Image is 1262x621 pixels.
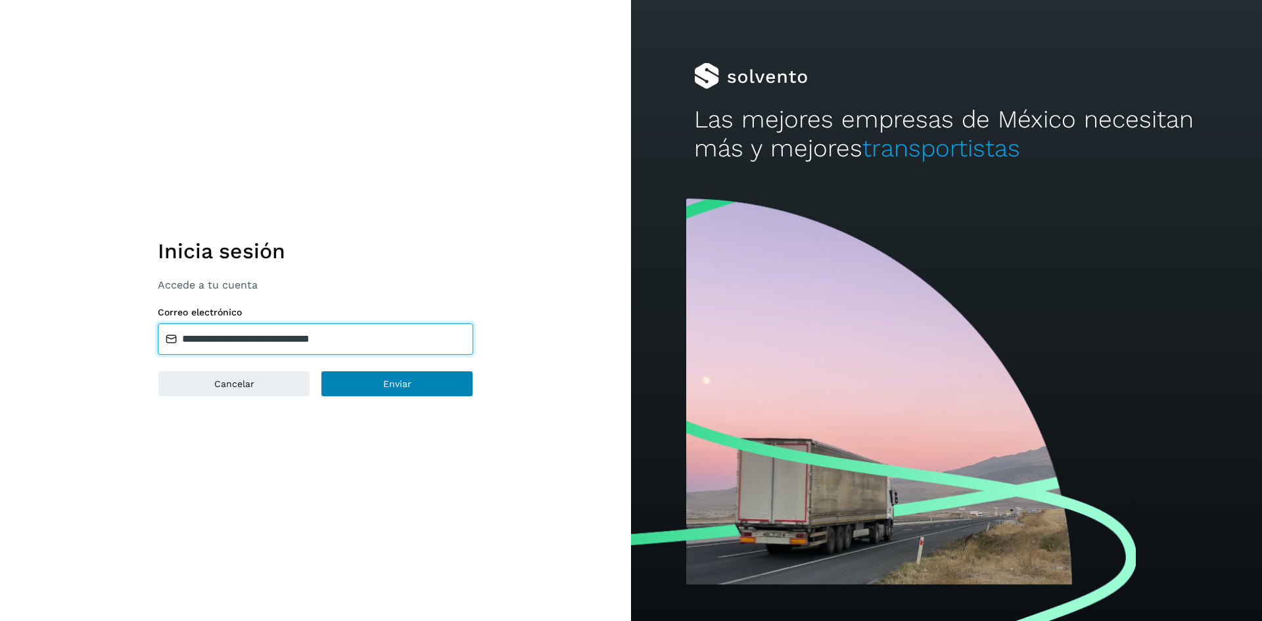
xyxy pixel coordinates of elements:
p: Accede a tu cuenta [158,279,473,291]
span: transportistas [862,134,1020,162]
span: Cancelar [214,379,254,388]
button: Cancelar [158,371,310,397]
span: Enviar [383,379,411,388]
button: Enviar [321,371,473,397]
h1: Inicia sesión [158,239,473,264]
h2: Las mejores empresas de México necesitan más y mejores [694,105,1199,164]
label: Correo electrónico [158,307,473,318]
